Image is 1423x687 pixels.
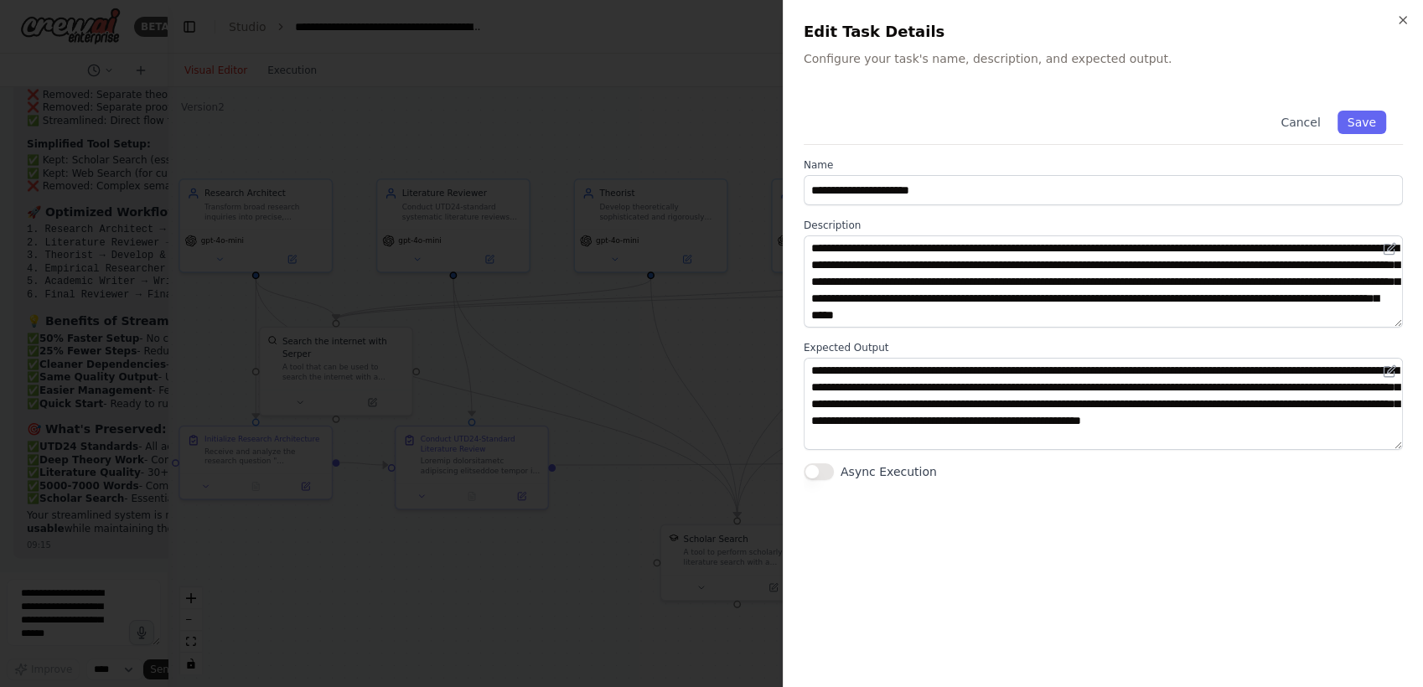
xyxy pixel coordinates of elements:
[1379,361,1400,381] button: Open in editor
[804,341,1403,354] label: Expected Output
[1270,111,1330,134] button: Cancel
[804,158,1403,172] label: Name
[841,463,937,480] label: Async Execution
[804,219,1403,232] label: Description
[804,50,1403,67] p: Configure your task's name, description, and expected output.
[804,20,1403,44] h2: Edit Task Details
[1338,111,1386,134] button: Save
[1379,239,1400,259] button: Open in editor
